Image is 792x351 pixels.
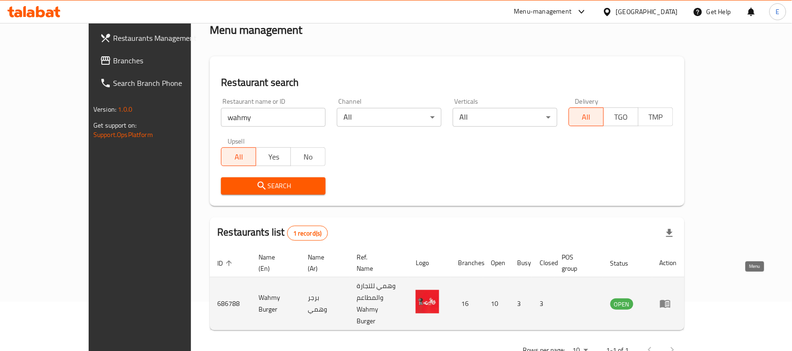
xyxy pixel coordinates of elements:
span: 1 record(s) [288,229,327,238]
td: برجر وهمي [300,277,349,330]
span: No [295,150,322,164]
span: ID [217,258,235,269]
span: Get support on: [93,119,137,131]
button: No [290,147,326,166]
th: Open [483,249,510,277]
a: Branches [92,49,221,72]
span: Status [610,258,641,269]
div: Total records count [287,226,328,241]
span: All [573,110,600,124]
div: All [453,108,557,127]
span: All [225,150,252,164]
div: Export file [658,222,681,244]
td: 3 [532,277,555,330]
span: TGO [608,110,635,124]
td: Wahmy Burger [251,277,300,330]
span: POS group [562,252,592,274]
td: 3 [510,277,532,330]
td: وهمي للتجارة والمطاعم Wahmy Burger [350,277,408,330]
th: Logo [408,249,450,277]
button: Yes [256,147,291,166]
div: [GEOGRAPHIC_DATA] [616,7,678,17]
button: TMP [638,107,673,126]
a: Restaurants Management [92,27,221,49]
h2: Restaurant search [221,76,673,90]
span: E [776,7,780,17]
h2: Restaurants list [217,225,327,241]
img: Wahmy Burger [416,290,439,313]
label: Delivery [575,98,599,105]
th: Action [652,249,685,277]
span: Ref. Name [357,252,397,274]
div: All [337,108,442,127]
th: Busy [510,249,532,277]
span: Branches [113,55,213,66]
span: 1.0.0 [118,103,132,115]
td: 16 [450,277,483,330]
th: Closed [532,249,555,277]
a: Search Branch Phone [92,72,221,94]
td: 686788 [210,277,251,330]
span: TMP [642,110,670,124]
a: Support.OpsPlatform [93,129,153,141]
span: Search [228,180,318,192]
th: Branches [450,249,483,277]
span: Name (En) [259,252,289,274]
button: TGO [603,107,639,126]
span: Yes [260,150,287,164]
button: All [221,147,256,166]
h2: Menu management [210,23,302,38]
label: Upsell [228,138,245,145]
span: Restaurants Management [113,32,213,44]
div: OPEN [610,298,633,310]
input: Search for restaurant name or ID.. [221,108,326,127]
span: Name (Ar) [308,252,338,274]
button: Search [221,177,326,195]
button: All [569,107,604,126]
td: 10 [483,277,510,330]
div: Menu-management [514,6,572,17]
span: OPEN [610,299,633,310]
table: enhanced table [210,249,685,330]
span: Search Branch Phone [113,77,213,89]
span: Version: [93,103,116,115]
